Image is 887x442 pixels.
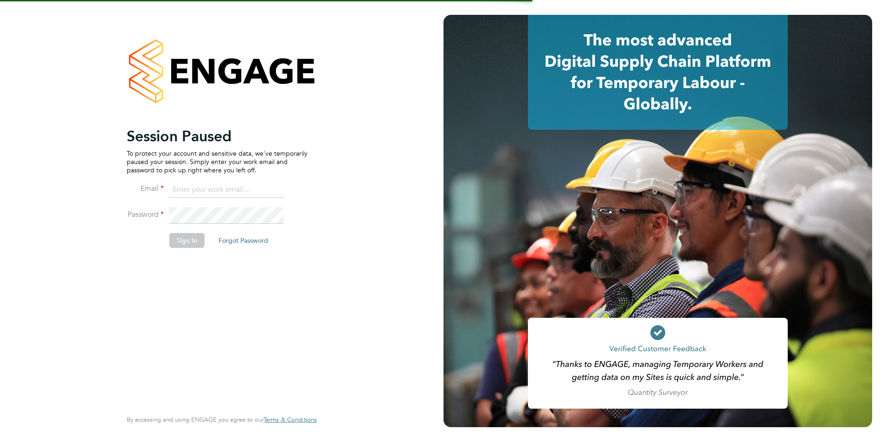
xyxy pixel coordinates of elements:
button: Sign In [169,233,205,248]
label: Email [127,184,164,194]
a: Terms & Conditions [264,416,317,423]
label: Password [127,210,164,220]
span: By accessing and using ENGAGE you agree to our [127,416,317,423]
p: To protect your account and sensitive data, we've temporarily paused your session. Simply enter y... [127,149,308,175]
button: Forgot Password [211,233,276,248]
h2: Session Paused [127,127,308,145]
input: Enter your work email... [169,182,284,198]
